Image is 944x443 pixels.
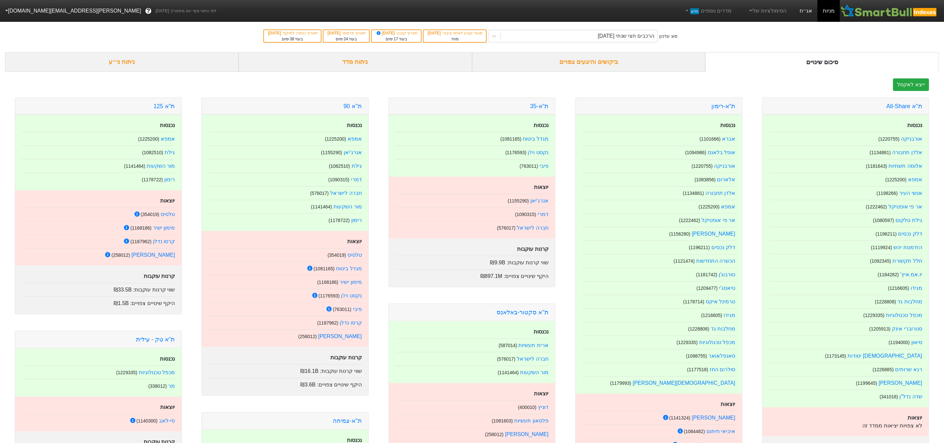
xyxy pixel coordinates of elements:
[722,136,736,142] a: אברא
[528,150,549,155] a: נקסט ויז'ן
[498,370,519,375] small: ( 1141464 )
[721,401,736,407] strong: יוצאות
[340,320,361,326] a: קרסו נדלן
[880,394,898,399] small: ( 341016 )
[633,380,736,386] a: [DEMOGRAPHIC_DATA][PERSON_NAME]
[873,367,894,372] small: ( 1226885 )
[330,190,361,196] a: חברה לישראל
[159,418,175,423] a: סי-לאב
[239,52,472,72] div: ניתוח מדד
[687,367,708,372] small: ( 1177518 )
[348,136,362,142] a: אמפא
[705,52,939,72] div: סיכום שינויים
[22,283,175,294] div: שווי קרנות עוקבות :
[878,272,899,277] small: ( 1184282 )
[669,415,691,421] small: ( 1141324 )
[505,150,526,155] small: ( 1176593 )
[298,334,317,339] small: ( 258012 )
[330,355,361,360] strong: קרנות עוקבות
[352,163,362,169] a: גילת
[692,415,736,421] a: [PERSON_NAME]
[161,211,175,217] a: טלסיס
[900,272,922,277] a: יו.אמ.איץ'
[711,103,736,110] a: ת''א-רימון
[168,383,175,389] a: מר
[514,418,548,423] a: פלסאון תעשיות
[327,36,366,42] div: בעוד ימים
[497,356,515,362] small: ( 576017 )
[876,231,897,237] small: ( 1196211 )
[871,245,892,250] small: ( 1119924 )
[683,191,704,196] small: ( 1134881 )
[534,122,548,128] strong: נכנסות
[314,266,335,271] small: ( 1081165 )
[877,191,898,196] small: ( 1198266 )
[886,312,922,318] a: מכפל טכנולוגיות
[863,313,885,318] small: ( 1229335 )
[911,285,922,291] a: מגידו
[490,260,506,265] span: ₪9.9B
[148,383,167,389] small: ( 338012 )
[895,367,922,372] a: רגא שרותים
[519,342,548,348] a: ארית תעשיות
[520,163,538,169] small: ( 763011 )
[721,122,736,128] strong: נכנסות
[351,217,362,223] a: רימון
[908,415,922,421] strong: יוצאות
[538,404,548,410] a: דוניץ
[497,309,548,316] a: ת''א סקטור-באלאנס
[900,394,922,399] a: שדה נדל"ן
[131,239,152,244] small: ( 1187962 )
[329,163,350,169] small: ( 1082510 )
[677,340,698,345] small: ( 1229335 )
[534,391,548,396] strong: יוצאות
[705,190,735,196] a: אלדן תחבורה
[116,370,137,375] small: ( 1229335 )
[711,244,735,250] a: דלק נכסים
[394,37,398,41] span: 17
[142,150,163,155] small: ( 1082510 )
[344,103,362,110] a: ת''א 90
[889,340,910,345] small: ( 1194000 )
[114,287,132,292] span: ₪33.5B
[517,225,548,231] a: חברה לישראל
[22,296,175,307] div: היקף שינויים צפויים :
[695,177,716,182] small: ( 1083856 )
[347,122,362,128] strong: נכנסות
[699,339,735,345] a: מכפל טכנולוגיות
[340,279,361,285] a: מימון ישיר
[142,177,163,182] small: ( 1178722 )
[353,306,362,312] a: פיבי
[136,336,175,343] a: ת''א טק - עילית
[451,37,459,41] span: מחר
[427,30,482,36] div: מועד קובע לאחוז ציבור :
[347,239,362,244] strong: יוצאות
[682,4,735,18] a: מדדים נוספיםחדש
[659,33,677,40] div: סוג עדכון
[329,218,350,223] small: ( 1178722 )
[344,37,348,41] span: 24
[396,256,548,267] div: שווי קרנות עוקבות :
[333,418,362,424] a: ת''א-צמיחה
[327,30,366,36] div: תאריך פרסום :
[208,364,361,375] div: שווי קרנות עוקבות :
[267,30,318,36] div: תאריך כניסה לתוקף :
[485,432,504,437] small: ( 258012 )
[879,136,900,142] small: ( 1220755 )
[376,31,396,35] span: [DATE]
[499,343,517,348] small: ( 587014 )
[873,218,894,223] small: ( 1080597 )
[333,307,351,312] small: ( 763011 )
[480,273,502,279] span: ₪897.1M
[888,204,922,209] a: אר פי אופטיקל
[333,204,361,209] a: מור השקעות
[825,353,846,359] small: ( 1173145 )
[160,122,175,128] strong: נכנסות
[887,103,922,110] a: ת''א All-Share
[147,163,175,169] a: מור השקעות
[689,245,710,250] small: ( 1196211 )
[706,299,735,304] a: טרמינל איקס
[164,177,175,182] a: רימון
[351,177,362,182] a: דמרי
[520,370,548,375] a: מור השקעות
